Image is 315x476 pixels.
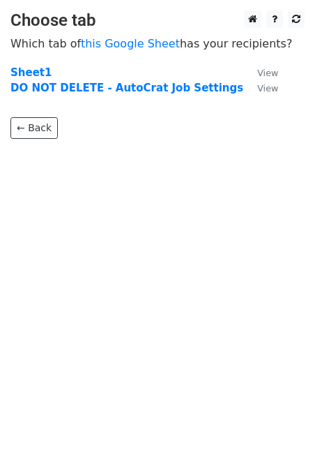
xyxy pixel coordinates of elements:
h3: Choose tab [10,10,305,31]
a: this Google Sheet [81,37,180,50]
small: View [257,68,278,78]
a: View [243,82,278,94]
p: Which tab of has your recipients? [10,36,305,51]
a: DO NOT DELETE - AutoCrat Job Settings [10,82,243,94]
small: View [257,83,278,94]
a: ← Back [10,117,58,139]
a: Sheet1 [10,66,52,79]
a: View [243,66,278,79]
